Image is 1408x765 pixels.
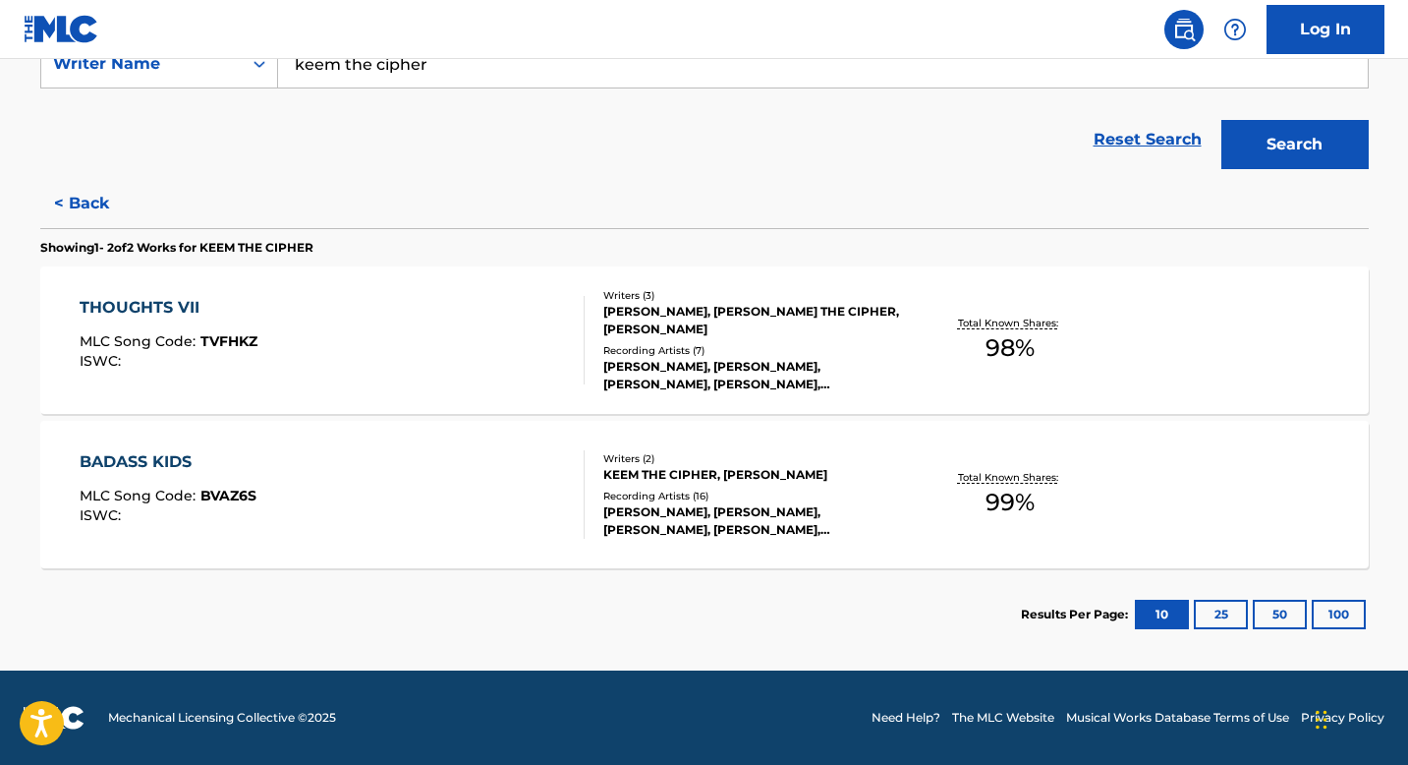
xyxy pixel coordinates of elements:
div: Help [1215,10,1255,49]
button: Search [1221,120,1369,169]
span: MLC Song Code : [80,487,200,504]
button: 50 [1253,600,1307,629]
a: Privacy Policy [1301,709,1384,727]
form: Search Form [40,39,1369,179]
a: The MLC Website [952,709,1054,727]
div: Recording Artists ( 16 ) [603,489,900,503]
div: [PERSON_NAME], [PERSON_NAME], [PERSON_NAME], [PERSON_NAME], [PERSON_NAME] [603,358,900,393]
div: Writer Name [53,52,230,76]
div: THOUGHTS VII [80,296,257,320]
div: [PERSON_NAME], [PERSON_NAME], [PERSON_NAME], [PERSON_NAME], [PERSON_NAME] [603,503,900,539]
img: help [1223,18,1247,41]
a: Public Search [1164,10,1204,49]
img: logo [24,706,84,730]
span: TVFHKZ [200,332,257,350]
a: THOUGHTS VIIMLC Song Code:TVFHKZISWC:Writers (3)[PERSON_NAME], [PERSON_NAME] THE CIPHER, [PERSON_... [40,266,1369,414]
div: BADASS KIDS [80,450,256,474]
img: search [1172,18,1196,41]
button: 100 [1312,600,1366,629]
div: Drag [1316,690,1327,749]
span: Mechanical Licensing Collective © 2025 [108,709,336,727]
div: Writers ( 2 ) [603,451,900,466]
span: ISWC : [80,506,126,524]
div: KEEM THE CIPHER, [PERSON_NAME] [603,466,900,484]
a: Log In [1267,5,1384,54]
a: Musical Works Database Terms of Use [1066,709,1289,727]
a: BADASS KIDSMLC Song Code:BVAZ6SISWC:Writers (2)KEEM THE CIPHER, [PERSON_NAME]Recording Artists (1... [40,421,1369,568]
img: MLC Logo [24,15,99,43]
div: Writers ( 3 ) [603,288,900,303]
p: Results Per Page: [1021,606,1133,623]
button: 10 [1135,600,1189,629]
span: ISWC : [80,352,126,370]
p: Total Known Shares: [958,470,1063,485]
a: Reset Search [1084,118,1211,161]
span: 98 % [986,330,1035,366]
div: Recording Artists ( 7 ) [603,343,900,358]
a: Need Help? [872,709,940,727]
button: 25 [1194,600,1248,629]
iframe: Chat Widget [1310,671,1408,765]
span: BVAZ6S [200,487,256,504]
p: Showing 1 - 2 of 2 Works for KEEM THE CIPHER [40,239,313,257]
p: Total Known Shares: [958,316,1063,330]
button: < Back [40,179,158,228]
span: 99 % [986,485,1035,520]
span: MLC Song Code : [80,332,200,350]
div: [PERSON_NAME], [PERSON_NAME] THE CIPHER, [PERSON_NAME] [603,303,900,338]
